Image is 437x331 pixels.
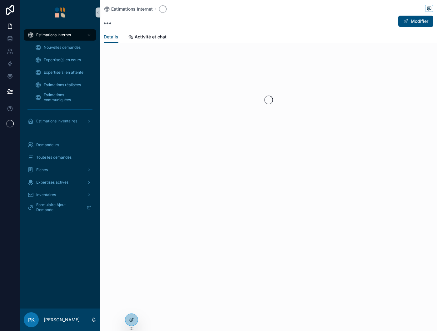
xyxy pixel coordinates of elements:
a: Estimations réalisées [31,79,96,91]
a: Inventaires [24,189,96,200]
span: Fiches [36,167,48,172]
a: Demandeurs [24,139,96,151]
a: Expertise(s) en cours [31,54,96,66]
span: PK [28,316,35,324]
span: Estimations Internet [111,6,153,12]
span: Details [104,34,118,40]
a: Estimations Internet [104,6,153,12]
a: Formulaire Ajout Demande [24,202,96,213]
span: Estimations réalisées [44,82,81,87]
span: Toute les demandes [36,155,72,160]
a: Toute les demandes [24,152,96,163]
span: Estimations Inventaires [36,119,77,124]
span: Expertise(s) en attente [44,70,83,75]
p: [PERSON_NAME] [44,317,80,323]
a: Estimations communiquées [31,92,96,103]
span: Nouvelles demandes [44,45,81,50]
button: Modifier [398,16,433,27]
span: Inventaires [36,192,56,197]
a: Nouvelles demandes [31,42,96,53]
a: Details [104,31,118,43]
a: Activité et chat [128,31,166,44]
span: Activité et chat [135,34,166,40]
a: Expertise(s) en attente [31,67,96,78]
span: Formulaire Ajout Demande [36,202,82,212]
a: Estimations Inventaires [24,116,96,127]
span: Estimations communiquées [44,92,90,102]
div: scrollable content [20,25,100,221]
span: Estimations Internet [36,32,71,37]
a: Fiches [24,164,96,175]
span: Expertises actives [36,180,68,185]
span: Expertise(s) en cours [44,57,81,62]
span: Demandeurs [36,142,59,147]
img: App logo [55,7,65,17]
a: Estimations Internet [24,29,96,41]
a: Expertises actives [24,177,96,188]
